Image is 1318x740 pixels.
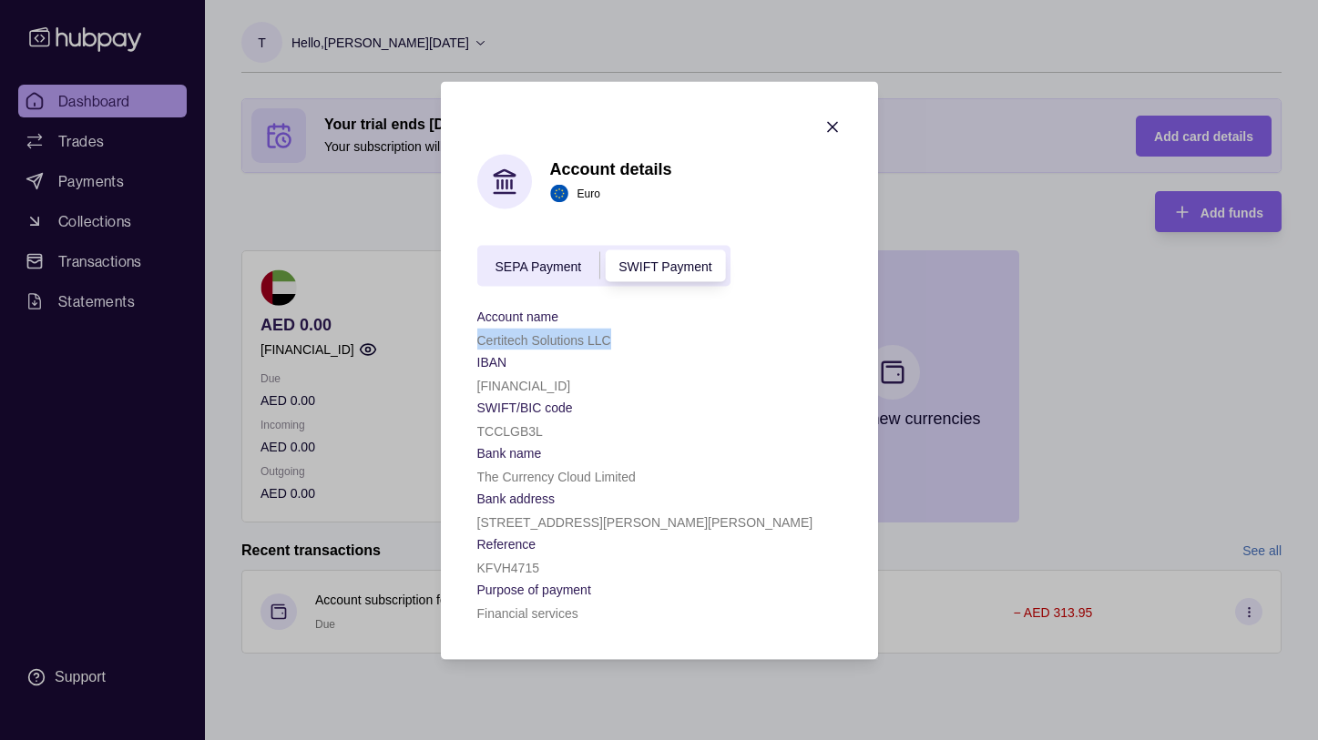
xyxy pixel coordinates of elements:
p: SWIFT/BIC code [477,400,573,414]
p: Account name [477,309,559,323]
h1: Account details [550,159,672,179]
p: Financial services [477,605,578,620]
p: Euro [577,184,600,204]
p: Bank address [477,491,556,505]
p: The Currency Cloud Limited [477,469,636,483]
div: accountIndex [477,245,731,286]
span: SEPA Payment [496,259,582,274]
p: Reference [477,536,536,551]
p: TCCLGB3L [477,423,543,438]
img: eu [550,185,568,203]
span: SWIFT Payment [618,259,711,274]
p: KFVH4715 [477,560,539,574]
p: IBAN [477,354,507,369]
p: Bank name [477,445,542,460]
p: Certitech Solutions LLC [477,332,611,347]
p: [FINANCIAL_ID] [477,378,571,392]
p: Purpose of payment [477,582,591,596]
p: [STREET_ADDRESS][PERSON_NAME][PERSON_NAME] [477,514,813,529]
